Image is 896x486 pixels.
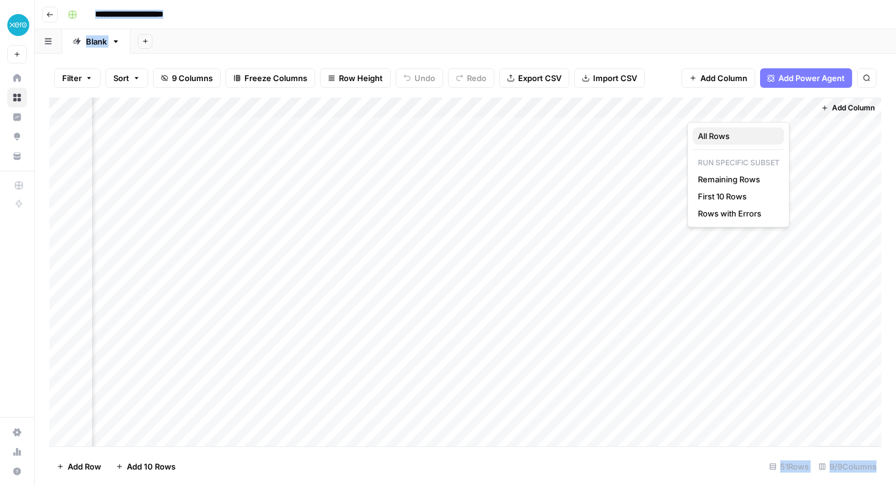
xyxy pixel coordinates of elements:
span: Import CSV [593,72,637,84]
span: Add Power Agent [778,72,845,84]
span: Add Column [700,72,747,84]
span: Add 10 Rows [127,460,176,473]
button: Add 10 Rows [108,457,183,476]
button: Add Column [681,68,755,88]
button: Export CSV [499,68,569,88]
button: Import CSV [574,68,645,88]
button: Add Row [49,457,108,476]
button: Filter [54,68,101,88]
span: Sort [113,72,129,84]
a: Usage [7,442,27,462]
span: Remaining Rows [698,173,775,185]
button: Row Height [320,68,391,88]
a: Opportunities [7,127,27,146]
span: Export CSV [518,72,561,84]
a: Insights [7,107,27,127]
button: Freeze Columns [226,68,315,88]
button: Sort [105,68,148,88]
a: Your Data [7,146,27,166]
span: Freeze Columns [244,72,307,84]
img: XeroOps Logo [7,14,29,36]
span: First 10 Rows [698,190,775,202]
span: All Rows [698,130,775,142]
div: 9/9 Columns [814,457,881,476]
button: Add Power Agent [760,68,852,88]
button: Undo [396,68,443,88]
a: Blank [62,29,130,54]
span: Add Row [68,460,101,473]
a: Browse [7,88,27,107]
span: Rows with Errors [698,207,775,220]
span: Redo [467,72,486,84]
button: Redo [448,68,494,88]
span: Filter [62,72,82,84]
span: 9 Columns [172,72,213,84]
a: Settings [7,423,27,442]
p: Run Specific Subset [693,155,784,171]
span: Row Height [339,72,383,84]
div: Blank [86,35,107,48]
button: Help + Support [7,462,27,481]
span: Undo [414,72,435,84]
button: 9 Columns [153,68,221,88]
button: Workspace: XeroOps [7,10,27,40]
div: 51 Rows [764,457,814,476]
a: Home [7,68,27,88]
